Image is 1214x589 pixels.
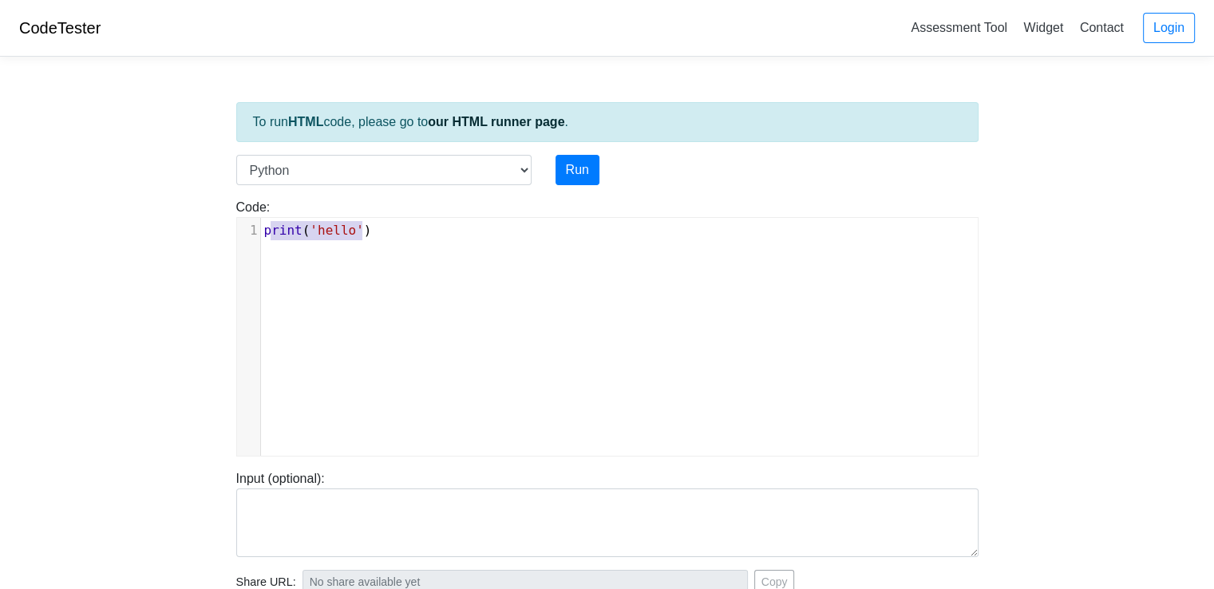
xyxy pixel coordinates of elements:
[1017,14,1070,41] a: Widget
[224,198,991,457] div: Code:
[1074,14,1130,41] a: Contact
[264,223,372,238] span: ( )
[904,14,1014,41] a: Assessment Tool
[237,221,260,240] div: 1
[310,223,363,238] span: 'hello'
[1143,13,1195,43] a: Login
[19,19,101,37] a: CodeTester
[224,469,991,557] div: Input (optional):
[288,115,323,128] strong: HTML
[556,155,599,185] button: Run
[236,102,979,142] div: To run code, please go to .
[428,115,564,128] a: our HTML runner page
[264,223,303,238] span: print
